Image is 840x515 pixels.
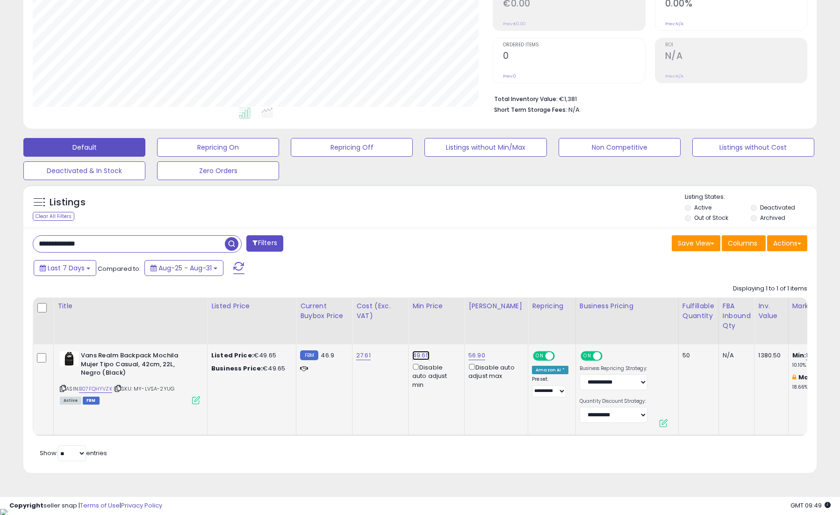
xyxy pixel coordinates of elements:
[321,351,334,360] span: 46.9
[601,352,616,360] span: OFF
[792,351,806,360] b: Min:
[532,366,568,374] div: Amazon AI *
[665,43,807,48] span: ROI
[121,501,162,510] a: Privacy Policy
[468,362,521,380] div: Disable auto adjust max
[246,235,283,252] button: Filters
[568,105,580,114] span: N/A
[534,352,546,360] span: ON
[60,351,200,403] div: ASIN:
[665,21,683,27] small: Prev: N/A
[503,73,516,79] small: Prev: 0
[157,138,279,157] button: Repricing On
[33,212,74,221] div: Clear All Filters
[412,301,460,311] div: Min Price
[798,373,815,382] b: Max:
[733,284,807,293] div: Displaying 1 to 1 of 1 items
[494,106,567,114] b: Short Term Storage Fees:
[412,362,457,389] div: Disable auto adjust min
[300,350,318,360] small: FBM
[79,385,112,393] a: B07FQHYVZK
[767,235,807,251] button: Actions
[553,352,568,360] span: OFF
[211,364,289,373] div: €49.65
[503,51,645,63] h2: 0
[80,501,120,510] a: Terms of Use
[60,351,79,366] img: 31ouHKC207L._SL40_.jpg
[40,449,107,457] span: Show: entries
[532,301,572,311] div: Repricing
[356,301,404,321] div: Cost (Exc. VAT)
[211,301,292,311] div: Listed Price
[532,376,568,397] div: Preset:
[114,385,174,392] span: | SKU: MY-LVSA-2YUG
[758,301,784,321] div: Inv. value
[412,351,430,360] a: 49.65
[580,301,675,311] div: Business Pricing
[694,203,711,211] label: Active
[692,138,814,157] button: Listings without Cost
[723,351,747,360] div: N/A
[158,263,212,273] span: Aug-25 - Aug-31
[682,351,711,360] div: 50
[494,95,558,103] b: Total Inventory Value:
[83,397,100,405] span: FBM
[157,161,279,180] button: Zero Orders
[50,196,86,209] h5: Listings
[23,161,145,180] button: Deactivated & In Stock
[582,352,593,360] span: ON
[211,364,263,373] b: Business Price:
[694,214,728,222] label: Out of Stock
[211,351,254,360] b: Listed Price:
[57,301,203,311] div: Title
[580,398,647,405] label: Quantity Discount Strategy:
[291,138,413,157] button: Repricing Off
[728,239,757,248] span: Columns
[494,93,800,104] li: €1,381
[559,138,681,157] button: Non Competitive
[760,203,795,211] label: Deactivated
[722,235,766,251] button: Columns
[211,351,289,360] div: €49.65
[503,43,645,48] span: Ordered Items
[665,73,683,79] small: Prev: N/A
[81,351,194,380] b: Vans Realm Backpack Mochila Mujer Tipo Casual, 42cm, 22L, Negro (Black)
[806,351,819,360] a: 15.01
[758,351,781,360] div: 1380.50
[468,301,524,311] div: [PERSON_NAME]
[144,260,223,276] button: Aug-25 - Aug-31
[665,51,807,63] h2: N/A
[682,301,715,321] div: Fulfillable Quantity
[356,351,371,360] a: 27.61
[685,193,817,202] p: Listing States:
[300,301,348,321] div: Current Buybox Price
[98,264,141,273] span: Compared to:
[503,21,526,27] small: Prev: €0.00
[672,235,720,251] button: Save View
[468,351,485,360] a: 56.90
[48,263,85,273] span: Last 7 Days
[9,501,43,510] strong: Copyright
[9,501,162,510] div: seller snap | |
[580,365,647,372] label: Business Repricing Strategy:
[60,397,81,405] span: All listings currently available for purchase on Amazon
[723,301,751,331] div: FBA inbound Qty
[23,138,145,157] button: Default
[790,501,831,510] span: 2025-09-8 09:49 GMT
[424,138,546,157] button: Listings without Min/Max
[34,260,96,276] button: Last 7 Days
[760,214,785,222] label: Archived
